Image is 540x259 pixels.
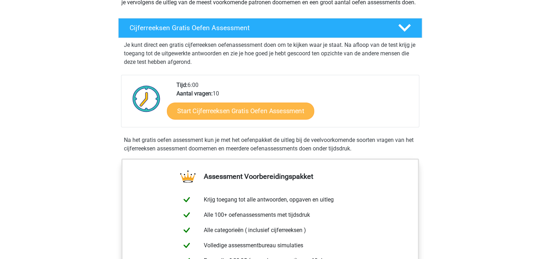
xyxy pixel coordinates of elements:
[176,90,213,97] b: Aantal vragen:
[129,81,164,116] img: Klok
[124,41,416,66] p: Je kunt direct een gratis cijferreeksen oefenassessment doen om te kijken waar je staat. Na afloo...
[167,102,314,119] a: Start Cijferreeksen Gratis Oefen Assessment
[121,136,419,153] div: Na het gratis oefen assessment kun je met het oefenpakket de uitleg bij de veelvoorkomende soorte...
[115,18,425,38] a: Cijferreeksen Gratis Oefen Assessment
[130,24,387,32] h4: Cijferreeksen Gratis Oefen Assessment
[176,82,187,88] b: Tijd:
[171,81,419,127] div: 6:00 10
